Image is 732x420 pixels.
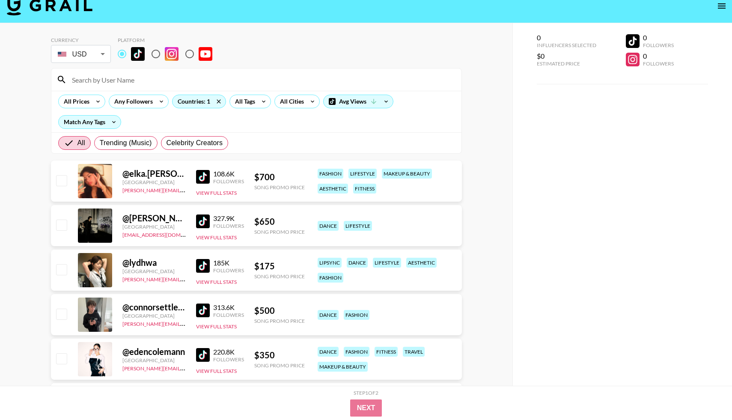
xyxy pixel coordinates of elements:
div: 313.6K [213,303,244,312]
div: dance [347,258,368,268]
div: $0 [537,52,596,60]
div: [GEOGRAPHIC_DATA] [122,179,186,185]
img: TikTok [196,214,210,228]
a: [PERSON_NAME][EMAIL_ADDRESS][PERSON_NAME][PERSON_NAME][DOMAIN_NAME] [122,319,330,327]
div: [GEOGRAPHIC_DATA] [122,268,186,274]
button: View Full Stats [196,190,237,196]
span: Trending (Music) [100,138,152,148]
div: $ 500 [254,305,305,316]
div: makeup & beauty [318,362,368,372]
div: lipsync [318,258,342,268]
div: 0 [537,33,596,42]
div: [GEOGRAPHIC_DATA] [122,357,186,363]
button: View Full Stats [196,279,237,285]
div: Any Followers [109,95,155,108]
span: All [77,138,85,148]
div: 108.6K [213,170,244,178]
div: Followers [213,267,244,274]
div: Followers [643,42,674,48]
div: $ 350 [254,350,305,360]
div: Avg Views [324,95,393,108]
div: lifestyle [348,169,377,179]
div: Match Any Tags [59,116,121,128]
button: Next [350,399,382,417]
div: aesthetic [406,258,437,268]
div: Followers [213,356,244,363]
div: 0 [643,33,674,42]
div: $ 175 [254,261,305,271]
iframe: Drift Widget Chat Controller [689,377,722,410]
div: 327.9K [213,214,244,223]
div: dance [318,221,339,231]
div: Estimated Price [537,60,596,67]
div: Followers [643,60,674,67]
div: @ edencolemann [122,346,186,357]
img: TikTok [196,259,210,273]
div: fitness [353,184,376,194]
div: USD [53,47,109,62]
div: All Cities [275,95,306,108]
img: YouTube [199,47,212,61]
div: 0 [643,52,674,60]
img: Instagram [165,47,179,61]
div: 220.8K [213,348,244,356]
button: View Full Stats [196,323,237,330]
div: All Tags [230,95,257,108]
div: Song Promo Price [254,318,305,324]
div: dance [318,310,339,320]
div: Countries: 1 [173,95,226,108]
div: Step 1 of 2 [354,390,378,396]
img: TikTok [196,304,210,317]
div: Followers [213,178,244,185]
div: Song Promo Price [254,362,305,369]
div: All Prices [59,95,91,108]
div: Influencers Selected [537,42,596,48]
div: [GEOGRAPHIC_DATA] [122,313,186,319]
div: makeup & beauty [382,169,432,179]
div: lifestyle [373,258,401,268]
a: [PERSON_NAME][EMAIL_ADDRESS][DOMAIN_NAME] [122,274,249,283]
div: 185K [213,259,244,267]
div: Song Promo Price [254,184,305,191]
img: TikTok [196,170,210,184]
div: aesthetic [318,184,348,194]
div: lifestyle [344,221,372,231]
div: fashion [344,347,369,357]
img: TikTok [131,47,145,61]
a: [EMAIL_ADDRESS][DOMAIN_NAME] [122,230,208,238]
input: Search by User Name [67,73,456,86]
button: View Full Stats [196,368,237,374]
div: fashion [318,169,343,179]
button: View Full Stats [196,234,237,241]
div: $ 650 [254,216,305,227]
div: dance [318,347,339,357]
img: TikTok [196,348,210,362]
div: Followers [213,223,244,229]
div: @ elka.[PERSON_NAME] [122,168,186,179]
div: Song Promo Price [254,229,305,235]
div: Platform [118,37,219,43]
div: @ [PERSON_NAME].[PERSON_NAME] [122,213,186,223]
div: fitness [375,347,398,357]
div: [GEOGRAPHIC_DATA] [122,223,186,230]
a: [PERSON_NAME][EMAIL_ADDRESS][PERSON_NAME][DOMAIN_NAME] [122,363,290,372]
div: Song Promo Price [254,273,305,280]
div: $ 700 [254,172,305,182]
div: travel [403,347,425,357]
div: Followers [213,312,244,318]
span: Celebrity Creators [167,138,223,148]
div: Currency [51,37,111,43]
div: @ connorsettlesmith [122,302,186,313]
a: [PERSON_NAME][EMAIL_ADDRESS][DOMAIN_NAME] [122,185,249,194]
div: fashion [344,310,369,320]
div: fashion [318,273,343,283]
div: @ lydhwa [122,257,186,268]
